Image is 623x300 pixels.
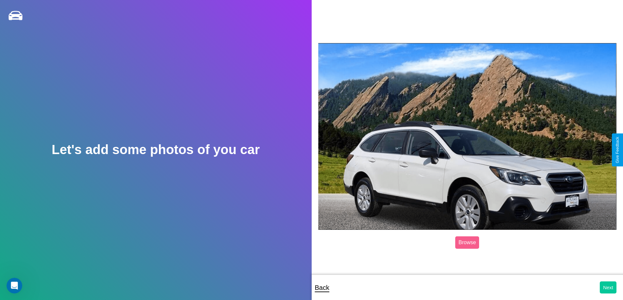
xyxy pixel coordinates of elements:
button: Next [600,281,616,293]
iframe: Intercom live chat [7,278,22,293]
label: Browse [455,236,479,249]
p: Back [315,282,329,293]
div: Give Feedback [615,137,620,163]
img: posted [318,43,617,230]
h2: Let's add some photos of you car [52,142,260,157]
